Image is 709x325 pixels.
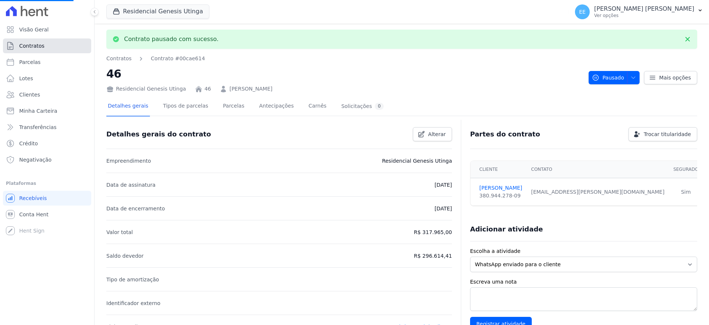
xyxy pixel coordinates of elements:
[6,179,88,188] div: Plataformas
[3,71,91,86] a: Lotes
[644,71,697,84] a: Mais opções
[527,161,669,178] th: Contato
[594,5,694,13] p: [PERSON_NAME] [PERSON_NAME]
[106,130,211,139] h3: Detalhes gerais do contrato
[106,299,160,308] p: Identificador externo
[106,4,209,18] button: Residencial Genesis Utinga
[124,35,219,43] p: Contrato pausado com sucesso.
[106,156,151,165] p: Empreendimento
[589,71,640,84] button: Pausado
[258,97,295,116] a: Antecipações
[592,71,624,84] span: Pausado
[414,228,452,237] p: R$ 317.965,00
[106,275,159,284] p: Tipo de amortização
[151,55,205,62] a: Contrato #00cae614
[3,191,91,206] a: Recebíveis
[435,204,452,213] p: [DATE]
[106,55,205,62] nav: Breadcrumb
[205,85,211,93] a: 46
[414,251,452,260] p: R$ 296.614,41
[106,251,144,260] p: Saldo devedor
[106,204,165,213] p: Data de encerramento
[307,97,328,116] a: Carnês
[19,58,41,66] span: Parcelas
[382,156,452,165] p: Residencial Genesis Utinga
[375,103,384,110] div: 0
[19,140,38,147] span: Crédito
[569,1,709,22] button: EE [PERSON_NAME] [PERSON_NAME] Ver opções
[3,87,91,102] a: Clientes
[106,180,155,189] p: Data de assinatura
[644,131,691,138] span: Trocar titularidade
[19,42,44,50] span: Contratos
[413,127,452,141] a: Alterar
[470,130,540,139] h3: Partes do contrato
[470,278,697,286] label: Escreva uma nota
[3,207,91,222] a: Conta Hent
[162,97,210,116] a: Tipos de parcelas
[3,55,91,70] a: Parcelas
[3,22,91,37] a: Visão Geral
[594,13,694,18] p: Ver opções
[341,103,384,110] div: Solicitações
[628,127,697,141] a: Trocar titularidade
[470,247,697,255] label: Escolha a atividade
[222,97,246,116] a: Parcelas
[428,131,446,138] span: Alterar
[479,192,522,200] div: 380.944.278-09
[106,55,131,62] a: Contratos
[669,161,703,178] th: Segurado
[106,85,186,93] div: Residencial Genesis Utinga
[19,107,57,115] span: Minha Carteira
[435,180,452,189] p: [DATE]
[659,74,691,81] span: Mais opções
[106,228,133,237] p: Valor total
[3,120,91,135] a: Transferências
[19,211,48,218] span: Conta Hent
[19,26,49,33] span: Visão Geral
[470,225,543,234] h3: Adicionar atividade
[531,188,664,196] div: [EMAIL_ADDRESS][PERSON_NAME][DOMAIN_NAME]
[3,38,91,53] a: Contratos
[106,65,583,82] h2: 46
[19,123,56,131] span: Transferências
[669,178,703,206] td: Sim
[229,85,272,93] a: [PERSON_NAME]
[19,194,47,202] span: Recebíveis
[579,9,586,14] span: EE
[19,156,52,163] span: Negativação
[340,97,385,116] a: Solicitações0
[479,184,522,192] a: [PERSON_NAME]
[106,55,583,62] nav: Breadcrumb
[106,97,150,116] a: Detalhes gerais
[3,104,91,118] a: Minha Carteira
[3,136,91,151] a: Crédito
[3,152,91,167] a: Negativação
[19,91,40,98] span: Clientes
[19,75,33,82] span: Lotes
[470,161,527,178] th: Cliente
